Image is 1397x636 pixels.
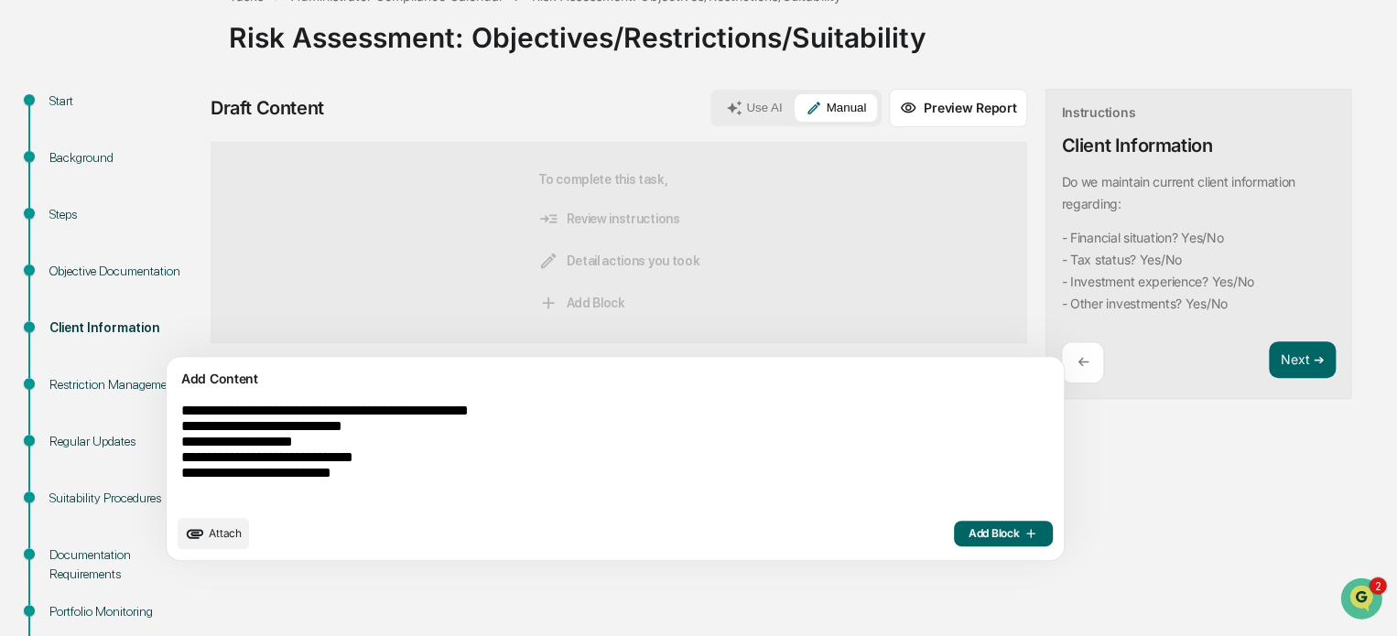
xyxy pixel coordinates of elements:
div: To complete this task, [538,172,699,314]
span: Data Lookup [37,359,115,377]
p: How can we help? [18,38,333,67]
img: 1746055101610-c473b297-6a78-478c-a979-82029cc54cd1 [18,139,51,172]
p: Do we maintain current client information regarding: [1061,174,1295,211]
img: 1746055101610-c473b297-6a78-478c-a979-82029cc54cd1 [37,249,51,264]
button: See all [284,199,333,221]
div: Add Content [178,368,1053,390]
a: 🖐️Preclearance [11,317,125,350]
iframe: Open customer support [1338,576,1388,625]
div: Start new chat [82,139,300,157]
div: Background [49,148,200,167]
span: [DATE] [162,248,200,263]
div: Client Information [49,318,200,338]
div: Past conversations [18,202,123,217]
span: Preclearance [37,324,118,342]
div: Instructions [1061,104,1135,120]
div: Start [49,92,200,111]
span: Add Block [969,526,1038,541]
span: [PERSON_NAME] [57,248,148,263]
button: upload document [178,518,249,549]
button: Use AI [715,94,793,122]
div: 🖐️ [18,326,33,340]
img: 8933085812038_c878075ebb4cc5468115_72.jpg [38,139,71,172]
span: Attach [209,526,242,540]
div: Suitability Procedures [49,489,200,508]
div: Regular Updates [49,432,200,451]
button: Next ➔ [1269,341,1336,379]
button: Manual [795,94,877,122]
div: Risk Assessment: Objectives/Restrictions/Suitability [229,6,1388,54]
button: Preview Report [889,89,1027,127]
img: Jack Rasmussen [18,231,48,260]
div: Objective Documentation [49,262,200,281]
span: • [152,248,158,263]
code: - Financial situation? Yes/No - Tax status? Yes/No - Investment experience? Yes/No - Other invest... [1061,227,1328,315]
span: Detail actions you took [538,251,699,271]
div: Restriction Management [49,375,200,394]
div: 🗄️ [133,326,147,340]
div: Draft Content [211,97,324,119]
div: Portfolio Monitoring [49,602,200,621]
a: 🔎Data Lookup [11,351,123,384]
button: Start new chat [311,145,333,167]
a: Powered byPylon [129,403,222,417]
span: Add Block [538,293,624,313]
div: We're available if you need us! [82,157,252,172]
p: ← [1077,353,1088,371]
div: Documentation Requirements [49,545,200,584]
span: Review instructions [538,209,679,229]
div: 🔎 [18,361,33,375]
div: Client Information [1061,135,1212,156]
div: Steps [49,205,200,224]
span: Attestations [151,324,227,342]
span: Pylon [182,404,222,417]
a: 🗄️Attestations [125,317,234,350]
button: Add Block [954,521,1053,546]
